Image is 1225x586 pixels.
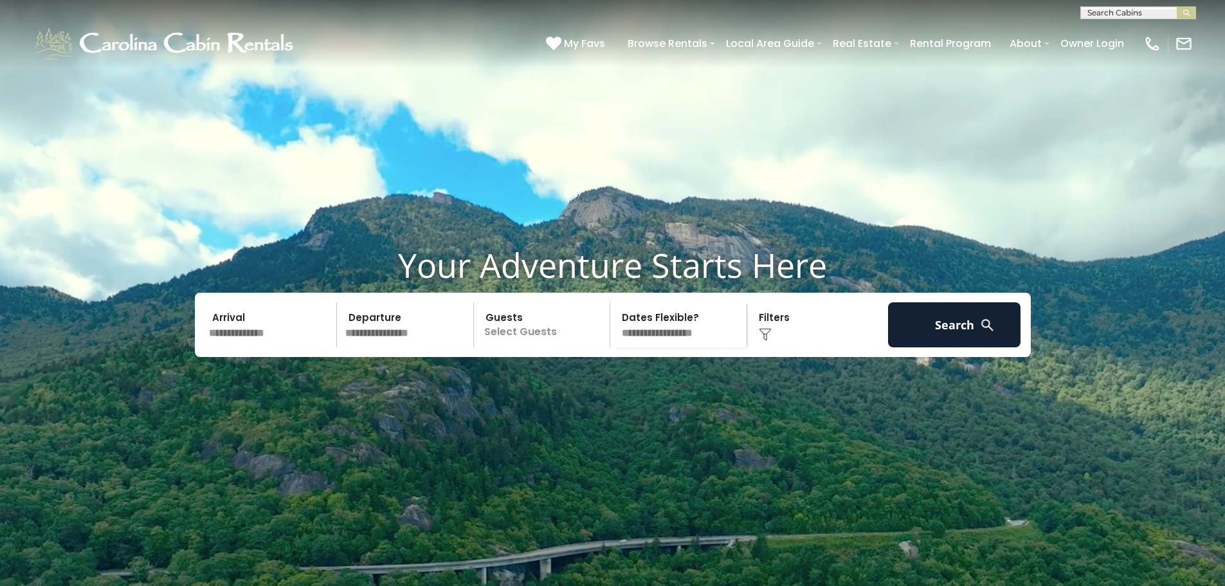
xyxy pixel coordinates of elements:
a: Browse Rentals [621,32,714,55]
a: Real Estate [826,32,898,55]
a: Rental Program [903,32,997,55]
img: search-regular-white.png [979,317,995,333]
a: My Favs [546,35,608,52]
h1: Your Adventure Starts Here [10,245,1215,285]
img: phone-regular-white.png [1143,35,1161,53]
a: Local Area Guide [720,32,821,55]
span: My Favs [564,35,605,51]
img: mail-regular-white.png [1175,35,1193,53]
a: Owner Login [1054,32,1130,55]
p: Select Guests [478,302,610,347]
img: filter--v1.png [759,328,772,341]
img: White-1-1-2.png [32,24,299,63]
a: About [1003,32,1048,55]
button: Search [888,302,1021,347]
